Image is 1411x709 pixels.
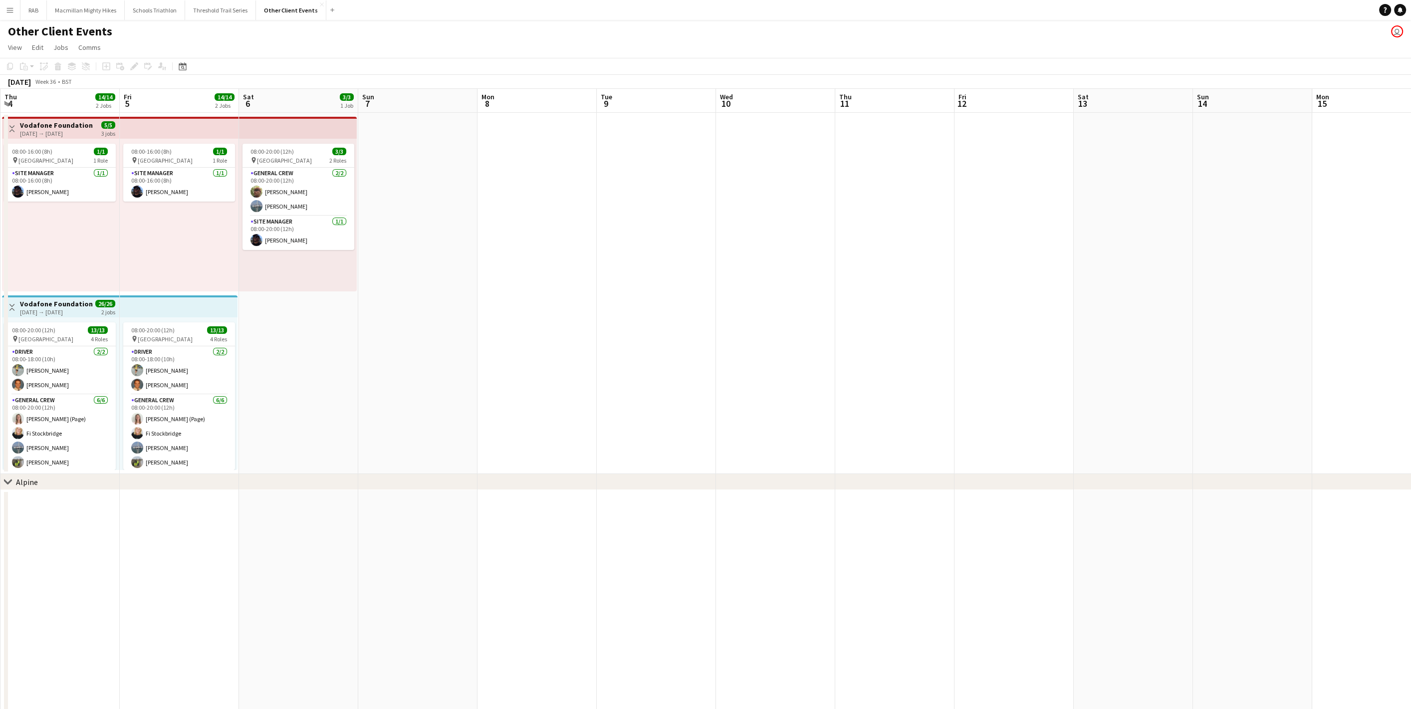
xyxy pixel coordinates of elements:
span: 08:00-20:00 (12h) [12,326,55,334]
span: Sat [1078,92,1089,101]
div: 2 jobs [101,307,115,316]
button: RAB [20,0,47,20]
span: 4 Roles [210,335,227,343]
app-job-card: 08:00-20:00 (12h)13/13 [GEOGRAPHIC_DATA]4 RolesDriver2/208:00-18:00 (10h)[PERSON_NAME][PERSON_NAM... [123,322,235,470]
span: View [8,43,22,52]
span: 26/26 [95,300,115,307]
span: 14 [1195,98,1209,109]
app-card-role: General Crew2/208:00-20:00 (12h)[PERSON_NAME][PERSON_NAME] [242,168,354,216]
app-card-role: Driver2/208:00-18:00 (10h)[PERSON_NAME][PERSON_NAME] [4,346,116,395]
app-card-role: General Crew6/608:00-20:00 (12h)[PERSON_NAME] (Page)Fi Stockbridge[PERSON_NAME][PERSON_NAME] [123,395,235,501]
a: Jobs [49,41,72,54]
span: 08:00-20:00 (12h) [250,148,294,155]
div: [DATE] → [DATE] [20,308,93,316]
span: Thu [4,92,17,101]
app-card-role: Driver2/208:00-18:00 (10h)[PERSON_NAME][PERSON_NAME] [123,346,235,395]
span: 12 [957,98,966,109]
div: 2 Jobs [96,102,115,109]
button: Schools Triathlon [125,0,185,20]
span: 11 [838,98,852,109]
span: 13 [1076,98,1089,109]
app-card-role: Site Manager1/108:00-16:00 (8h)[PERSON_NAME] [4,168,116,202]
span: 2 Roles [329,157,346,164]
div: Alpine [16,477,38,487]
span: 5/5 [101,121,115,129]
span: Sun [1197,92,1209,101]
div: 3 jobs [101,129,115,137]
span: [GEOGRAPHIC_DATA] [138,157,193,164]
div: 1 Job [340,102,353,109]
button: Threshold Trail Series [185,0,256,20]
span: 1/1 [94,148,108,155]
span: 4 Roles [91,335,108,343]
span: Mon [481,92,494,101]
span: 08:00-16:00 (8h) [12,148,52,155]
span: Jobs [53,43,68,52]
app-job-card: 08:00-16:00 (8h)1/1 [GEOGRAPHIC_DATA]1 RoleSite Manager1/108:00-16:00 (8h)[PERSON_NAME] [123,144,235,202]
span: [GEOGRAPHIC_DATA] [257,157,312,164]
button: Macmillan Mighty Hikes [47,0,125,20]
span: 13/13 [88,326,108,334]
app-job-card: 08:00-20:00 (12h)13/13 [GEOGRAPHIC_DATA]4 RolesDriver2/208:00-18:00 (10h)[PERSON_NAME][PERSON_NAM... [4,322,116,470]
a: Comms [74,41,105,54]
span: 8 [480,98,494,109]
app-user-avatar: Liz Sutton [1391,25,1403,37]
span: Tue [601,92,612,101]
span: 14/14 [95,93,115,101]
span: 9 [599,98,612,109]
span: 1 Role [93,157,108,164]
span: Fri [958,92,966,101]
span: Wed [720,92,733,101]
app-job-card: 08:00-16:00 (8h)1/1 [GEOGRAPHIC_DATA]1 RoleSite Manager1/108:00-16:00 (8h)[PERSON_NAME] [4,144,116,202]
div: BST [62,78,72,85]
a: Edit [28,41,47,54]
app-card-role: Site Manager1/108:00-20:00 (12h)[PERSON_NAME] [242,216,354,250]
span: [GEOGRAPHIC_DATA] [18,157,73,164]
div: 2 Jobs [215,102,234,109]
button: Other Client Events [256,0,326,20]
span: Sun [362,92,374,101]
app-job-card: 08:00-20:00 (12h)3/3 [GEOGRAPHIC_DATA]2 RolesGeneral Crew2/208:00-20:00 (12h)[PERSON_NAME][PERSON... [242,144,354,250]
div: [DATE] [8,77,31,87]
app-card-role: General Crew6/608:00-20:00 (12h)[PERSON_NAME] (Page)Fi Stockbridge[PERSON_NAME][PERSON_NAME] [4,395,116,501]
span: Fri [124,92,132,101]
span: 15 [1315,98,1329,109]
span: [GEOGRAPHIC_DATA] [138,335,193,343]
span: 13/13 [207,326,227,334]
span: 1/1 [213,148,227,155]
span: Sat [243,92,254,101]
span: 5 [122,98,132,109]
span: Mon [1316,92,1329,101]
span: Edit [32,43,43,52]
span: 10 [718,98,733,109]
span: 14/14 [215,93,235,101]
div: [DATE] → [DATE] [20,130,93,137]
span: 3/3 [340,93,354,101]
span: 1 Role [213,157,227,164]
h3: Vodafone Foundation [20,299,93,308]
span: [GEOGRAPHIC_DATA] [18,335,73,343]
span: 08:00-16:00 (8h) [131,148,172,155]
h1: Other Client Events [8,24,112,39]
span: 3/3 [332,148,346,155]
span: Thu [839,92,852,101]
span: 08:00-20:00 (12h) [131,326,175,334]
span: 6 [241,98,254,109]
span: 7 [361,98,374,109]
span: Week 36 [33,78,58,85]
span: Comms [78,43,101,52]
h3: Vodafone Foundation [20,121,93,130]
span: 4 [3,98,17,109]
app-card-role: Site Manager1/108:00-16:00 (8h)[PERSON_NAME] [123,168,235,202]
a: View [4,41,26,54]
